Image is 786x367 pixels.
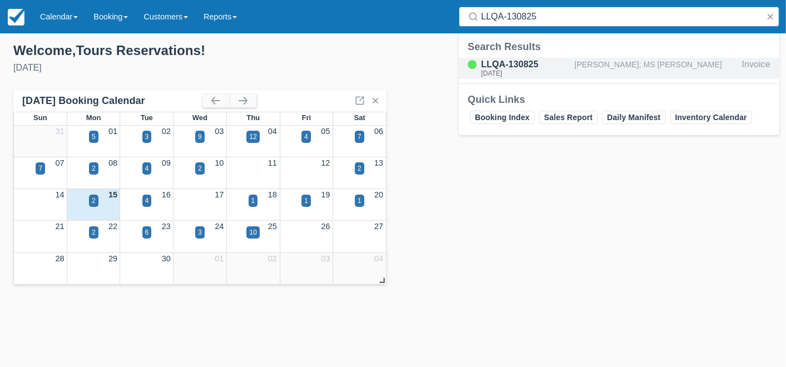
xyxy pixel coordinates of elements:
[354,113,365,122] span: Sat
[108,127,117,136] a: 01
[145,227,149,237] div: 6
[108,222,117,231] a: 22
[162,127,171,136] a: 02
[162,254,171,263] a: 30
[56,190,65,199] a: 14
[670,111,752,124] a: Inventory Calendar
[459,58,779,79] a: LLQA-130825[DATE][PERSON_NAME]; MS [PERSON_NAME]Invoice
[33,113,47,122] span: Sun
[246,113,260,122] span: Thu
[251,196,255,206] div: 1
[56,254,65,263] a: 28
[215,190,224,199] a: 17
[249,227,256,237] div: 10
[321,127,330,136] a: 05
[162,158,171,167] a: 09
[468,40,770,53] div: Search Results
[92,163,96,173] div: 2
[374,190,383,199] a: 20
[22,95,202,107] div: [DATE] Booking Calendar
[602,111,666,124] a: Daily Manifest
[108,158,117,167] a: 08
[374,158,383,167] a: 13
[358,132,362,142] div: 7
[321,190,330,199] a: 19
[38,163,42,173] div: 7
[198,227,202,237] div: 3
[56,127,65,136] a: 31
[742,58,770,79] div: Invoice
[321,158,330,167] a: 12
[321,222,330,231] a: 26
[145,196,149,206] div: 4
[56,158,65,167] a: 07
[198,163,202,173] div: 2
[304,132,308,142] div: 4
[304,196,308,206] div: 1
[215,158,224,167] a: 10
[539,111,597,124] a: Sales Report
[470,111,535,124] a: Booking Index
[268,127,277,136] a: 04
[358,196,362,206] div: 1
[468,93,770,106] div: Quick Links
[192,113,207,122] span: Wed
[481,58,570,71] div: LLQA-130825
[321,254,330,263] a: 03
[13,61,384,75] div: [DATE]
[145,132,149,142] div: 3
[268,190,277,199] a: 18
[13,42,384,59] div: Welcome , Tours Reservations !
[215,222,224,231] a: 24
[374,222,383,231] a: 27
[141,113,153,122] span: Tue
[56,222,65,231] a: 21
[575,58,738,79] div: [PERSON_NAME]; MS [PERSON_NAME]
[108,254,117,263] a: 29
[481,7,762,27] input: Search ( / )
[268,254,277,263] a: 02
[108,190,117,199] a: 15
[215,254,224,263] a: 01
[92,132,96,142] div: 5
[374,127,383,136] a: 06
[302,113,312,122] span: Fri
[268,158,277,167] a: 11
[215,127,224,136] a: 03
[481,70,570,77] div: [DATE]
[358,163,362,173] div: 2
[86,113,101,122] span: Mon
[162,222,171,231] a: 23
[249,132,256,142] div: 12
[145,163,149,173] div: 4
[268,222,277,231] a: 25
[92,227,96,237] div: 2
[92,196,96,206] div: 2
[8,9,24,26] img: checkfront-main-nav-mini-logo.png
[374,254,383,263] a: 04
[198,132,202,142] div: 9
[162,190,171,199] a: 16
